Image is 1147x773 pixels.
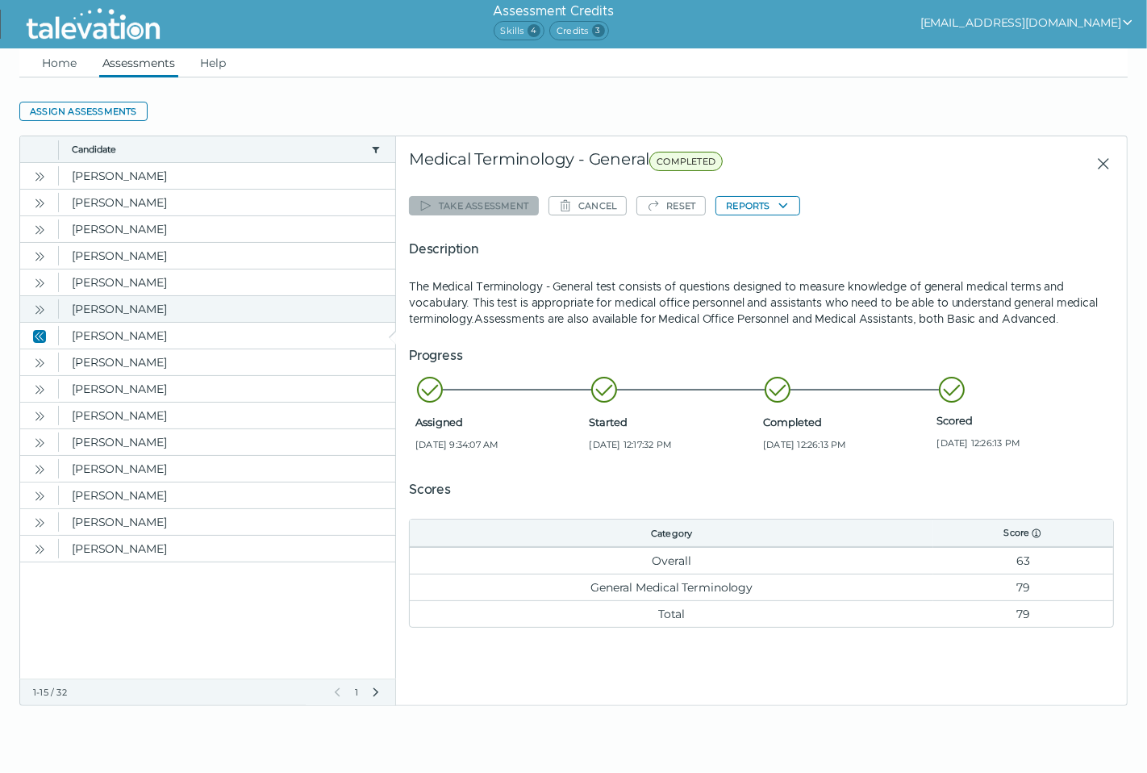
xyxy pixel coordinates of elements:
cds-icon: Open [33,383,46,396]
span: Completed [763,416,930,428]
button: Cancel [548,196,627,215]
h5: Progress [409,346,1114,366]
span: 1 [353,686,360,699]
button: Reports [715,196,799,215]
span: Started [590,416,757,428]
button: candidate filter [369,143,382,156]
clr-dg-cell: [PERSON_NAME] [59,270,395,295]
cds-icon: Open [33,303,46,316]
a: Help [198,48,230,77]
button: Candidate [72,143,365,156]
button: Open [30,432,49,452]
cds-icon: Open [33,516,46,529]
div: 1-15 / 32 [33,686,321,699]
button: Close [30,326,49,345]
button: Open [30,246,49,265]
p: The Medical Terminology - General test consists of questions designed to measure knowledge of gen... [409,278,1114,327]
div: Medical Terminology - General [409,149,906,178]
cds-icon: Open [33,357,46,370]
span: [DATE] 12:26:13 PM [763,438,930,451]
cds-icon: Open [33,543,46,556]
span: [DATE] 12:17:32 PM [590,438,757,451]
button: Open [30,219,49,239]
span: [DATE] 9:34:07 AM [415,438,582,451]
clr-dg-cell: [PERSON_NAME] [59,376,395,402]
button: Open [30,539,49,558]
td: General Medical Terminology [410,574,933,600]
a: Home [39,48,80,77]
cds-icon: Open [33,224,46,236]
td: Overall [410,547,933,574]
clr-dg-cell: [PERSON_NAME] [59,163,395,189]
button: Open [30,193,49,212]
img: Talevation_Logo_Transparent_white.png [19,4,167,44]
td: 63 [933,547,1113,574]
clr-dg-cell: [PERSON_NAME] [59,429,395,455]
clr-dg-cell: [PERSON_NAME] [59,349,395,375]
h5: Description [409,240,1114,259]
h5: Scores [409,480,1114,499]
button: Next Page [369,686,382,699]
button: Open [30,512,49,532]
button: show user actions [920,13,1134,32]
span: Assigned [415,416,582,428]
button: Open [30,353,49,372]
button: Take assessment [409,196,539,215]
button: Previous Page [331,686,344,699]
button: Open [30,273,49,292]
cds-icon: Open [33,170,46,183]
span: 3 [592,24,605,37]
clr-dg-cell: [PERSON_NAME] [59,536,395,562]
h6: Assessment Credits [493,2,613,21]
span: COMPLETED [649,152,723,171]
cds-icon: Open [33,410,46,423]
span: Credits [549,21,608,40]
clr-dg-cell: [PERSON_NAME] [59,509,395,535]
clr-dg-cell: [PERSON_NAME] [59,456,395,482]
cds-icon: Open [33,197,46,210]
th: Score [933,520,1113,547]
cds-icon: Open [33,437,46,449]
clr-dg-cell: [PERSON_NAME] [59,216,395,242]
a: Assessments [99,48,178,77]
clr-dg-cell: [PERSON_NAME] [59,243,395,269]
clr-dg-cell: [PERSON_NAME] [59,403,395,428]
button: Reset [636,196,706,215]
cds-icon: Open [33,277,46,290]
clr-dg-cell: [PERSON_NAME] [59,296,395,322]
span: Skills [494,21,544,40]
span: Scored [937,414,1104,427]
button: Open [30,406,49,425]
th: Category [410,520,933,547]
button: Open [30,166,49,186]
clr-dg-cell: [PERSON_NAME] [59,323,395,349]
td: 79 [933,600,1113,627]
button: Open [30,459,49,478]
cds-icon: Open [33,250,46,263]
button: Open [30,486,49,505]
cds-icon: Open [33,463,46,476]
button: Close [1083,149,1114,178]
button: Open [30,379,49,399]
button: Assign assessments [19,102,148,121]
clr-dg-cell: [PERSON_NAME] [59,483,395,508]
cds-icon: Close [33,330,46,343]
td: Total [410,600,933,627]
td: 79 [933,574,1113,600]
button: Open [30,299,49,319]
clr-dg-cell: [PERSON_NAME] [59,190,395,215]
span: [DATE] 12:26:13 PM [937,437,1104,449]
span: 4 [528,24,540,37]
cds-icon: Open [33,490,46,503]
